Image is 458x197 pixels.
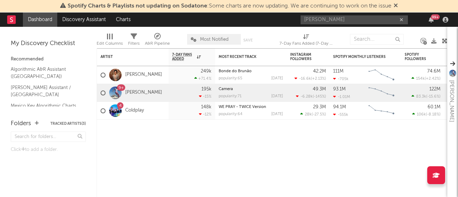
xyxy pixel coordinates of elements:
[219,105,283,109] div: WE PRAY - TWICE Version
[199,94,211,99] div: -15 %
[301,15,408,24] input: Search for artists
[427,95,439,99] span: -15.6 %
[333,105,346,109] div: 94.1M
[427,69,440,74] div: 74.6M
[201,105,211,109] div: 148k
[219,69,252,73] a: Bonde do Brunão
[11,84,79,98] a: [PERSON_NAME] Assistant / [GEOGRAPHIC_DATA]
[50,122,86,125] button: Tracked Artists(3)
[313,113,325,117] span: -27.5 %
[199,112,211,117] div: -12 %
[301,95,313,99] span: -6.28k
[125,108,144,114] a: Coldplay
[125,90,162,96] a: [PERSON_NAME]
[194,76,211,81] div: +71.4 %
[219,55,272,59] div: Most Recent Track
[11,146,86,154] div: Click to add a folder.
[219,87,283,91] div: Camera
[333,69,343,74] div: 111M
[111,13,136,27] a: Charts
[11,39,86,48] div: My Discovery Checklist
[314,95,325,99] span: -145 %
[333,94,350,99] div: -1.01M
[313,105,326,109] div: 29.3M
[11,65,79,80] a: Algorithmic A&R Assistant ([GEOGRAPHIC_DATA])
[68,3,207,9] span: Spotify Charts & Playlists not updating on Sodatone
[68,3,391,9] span: : Some charts are now updating. We are continuing to work on the issue
[411,94,440,99] div: ( )
[11,102,79,110] a: Mexico Key Algorithmic Charts
[405,53,430,61] div: Spotify Followers
[201,87,211,92] div: 195k
[219,87,233,91] a: Camera
[294,76,326,81] div: ( )
[128,30,140,51] div: Filters
[313,69,326,74] div: 42.2M
[11,132,86,142] input: Search for folders...
[290,53,315,61] div: Instagram Followers
[312,77,325,81] span: +2.13 %
[416,95,426,99] span: 83.3k
[431,14,440,20] div: 99 +
[427,113,439,117] span: -8.18 %
[299,77,311,81] span: -16.6k
[350,34,404,45] input: Search...
[145,39,170,48] div: A&R Pipeline
[305,113,312,117] span: 28k
[219,69,283,73] div: Bonde do Brunão
[411,76,440,81] div: ( )
[200,37,229,42] span: Most Notified
[219,77,242,80] div: popularity: 65
[11,119,31,128] div: Folders
[11,55,86,64] div: Recommended
[313,87,326,92] div: 49.3M
[296,94,326,99] div: ( )
[417,113,426,117] span: 106k
[428,105,440,109] div: 60.1M
[279,30,333,51] div: 7-Day Fans Added (7-Day Fans Added)
[416,77,425,81] span: 154k
[219,105,266,109] a: WE PRAY - TWICE Version
[101,55,154,59] div: Artist
[219,112,243,116] div: popularity: 64
[333,112,348,117] div: -555k
[394,3,398,9] span: Dismiss
[429,87,440,92] div: 122M
[219,94,242,98] div: popularity: 71
[271,112,283,116] div: [DATE]
[201,69,211,74] div: 249k
[97,30,123,51] div: Edit Columns
[243,38,253,42] button: Save
[172,53,195,61] span: 7-Day Fans Added
[145,30,170,51] div: A&R Pipeline
[333,87,346,92] div: 93.1M
[97,39,123,48] div: Edit Columns
[57,13,111,27] a: Discovery Assistant
[333,77,349,81] div: -705k
[271,77,283,80] div: [DATE]
[412,112,440,117] div: ( )
[128,39,140,48] div: Filters
[365,84,398,102] svg: Chart title
[23,13,57,27] a: Dashboard
[125,72,162,78] a: [PERSON_NAME]
[429,17,434,23] button: 99+
[271,94,283,98] div: [DATE]
[333,55,387,59] div: Spotify Monthly Listeners
[300,112,326,117] div: ( )
[365,66,398,84] svg: Chart title
[279,39,333,48] div: 7-Day Fans Added (7-Day Fans Added)
[447,80,456,122] div: [PERSON_NAME]
[426,77,439,81] span: +2.42 %
[365,102,398,120] svg: Chart title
